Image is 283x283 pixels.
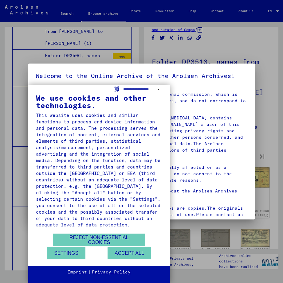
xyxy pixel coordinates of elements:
[36,94,162,109] div: We use cookies and other technologies.
[68,269,87,275] a: Imprint
[108,247,151,259] button: Accept all
[53,234,145,246] button: Reject non-essential cookies
[47,247,85,259] button: Settings
[36,112,162,228] div: This website uses cookies and similar functions to process end device information and personal da...
[92,269,131,275] a: Privacy Policy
